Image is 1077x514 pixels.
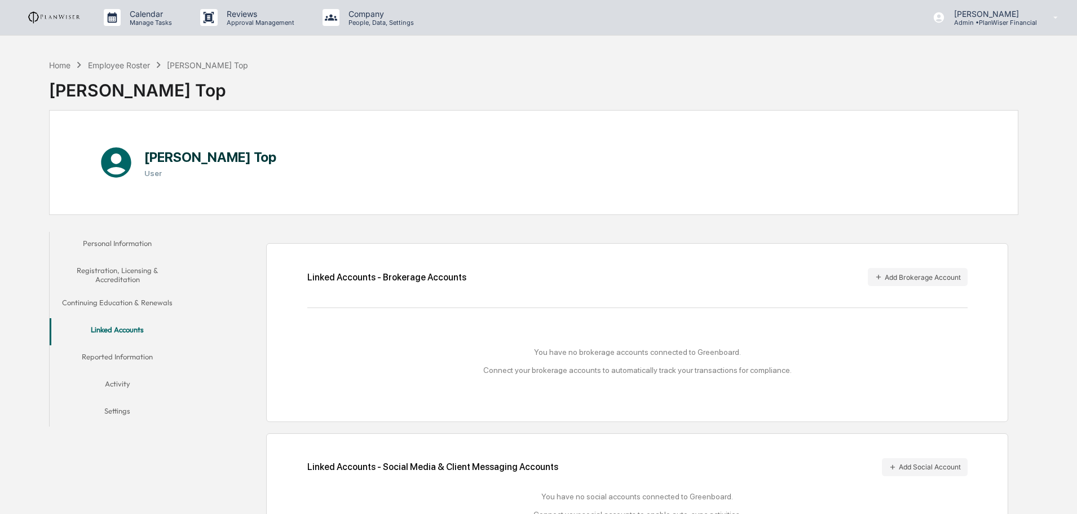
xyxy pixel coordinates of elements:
[50,291,185,318] button: Continuing Education & Renewals
[144,169,276,178] h3: User
[307,272,466,283] div: Linked Accounts - Brokerage Accounts
[144,149,276,165] h1: [PERSON_NAME] Top
[88,60,150,70] div: Employee Roster
[50,259,185,291] button: Registration, Licensing & Accreditation
[50,372,185,399] button: Activity
[49,60,70,70] div: Home
[218,19,300,27] p: Approval Management
[339,19,420,27] p: People, Data, Settings
[167,60,248,70] div: [PERSON_NAME] Top
[50,399,185,427] button: Settings
[218,9,300,19] p: Reviews
[307,458,968,476] div: Linked Accounts - Social Media & Client Messaging Accounts
[1041,477,1071,507] iframe: Open customer support
[50,232,185,427] div: secondary tabs example
[945,19,1037,27] p: Admin • PlanWiser Financial
[121,9,178,19] p: Calendar
[945,9,1037,19] p: [PERSON_NAME]
[121,19,178,27] p: Manage Tasks
[50,232,185,259] button: Personal Information
[27,11,81,24] img: logo
[307,348,968,375] div: You have no brokerage accounts connected to Greenboard. Connect your brokerage accounts to automa...
[50,345,185,372] button: Reported Information
[49,71,248,100] div: [PERSON_NAME] Top
[882,458,968,476] button: Add Social Account
[868,268,968,286] button: Add Brokerage Account
[50,318,185,345] button: Linked Accounts
[339,9,420,19] p: Company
